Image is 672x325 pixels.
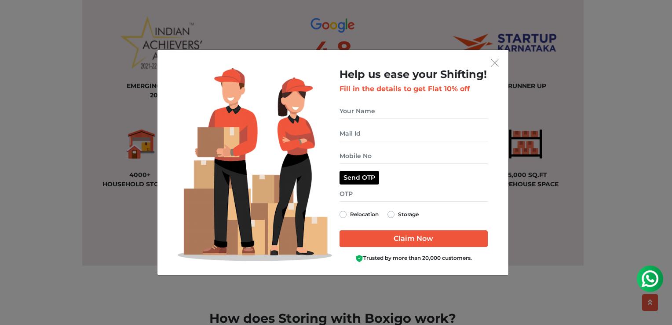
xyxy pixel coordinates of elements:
[178,68,332,261] img: Lead Welcome Image
[340,85,488,93] h3: Fill in the details to get Flat 10% off
[340,230,488,247] input: Claim Now
[340,171,379,185] button: Send OTP
[340,148,488,164] input: Mobile No
[340,254,488,262] div: Trusted by more than 20,000 customers.
[398,209,419,220] label: Storage
[340,103,488,119] input: Your Name
[491,59,499,67] img: exit
[355,255,363,262] img: Boxigo Customer Shield
[350,209,379,220] label: Relocation
[340,126,488,141] input: Mail Id
[340,186,488,202] input: OTP
[340,68,488,81] h2: Help us ease your Shifting!
[9,9,26,26] img: whatsapp-icon.svg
